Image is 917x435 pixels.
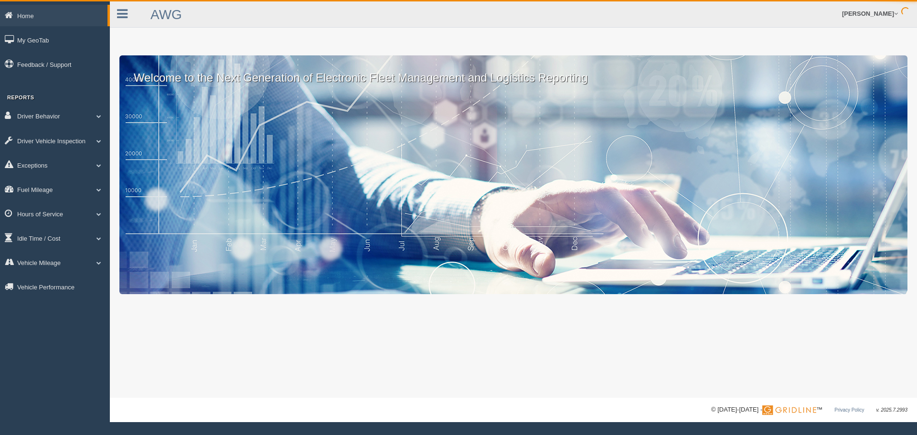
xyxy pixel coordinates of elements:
[876,407,907,413] span: v. 2025.7.2993
[834,407,864,413] a: Privacy Policy
[762,405,816,415] img: Gridline
[150,7,182,22] a: AWG
[711,405,907,415] div: © [DATE]-[DATE] - ™
[119,55,907,86] p: Welcome to the Next Generation of Electronic Fleet Management and Logistics Reporting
